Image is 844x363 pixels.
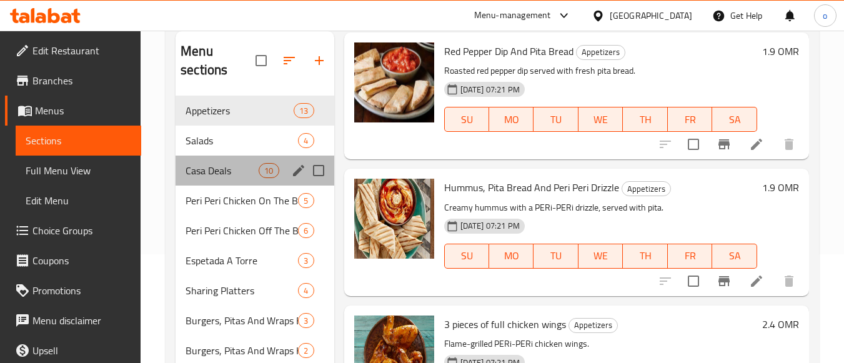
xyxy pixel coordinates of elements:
span: 4 [299,285,313,297]
span: SA [717,111,752,129]
span: WE [583,111,618,129]
span: 5 [299,195,313,207]
div: Menu-management [474,8,551,23]
span: TH [628,111,663,129]
div: [GEOGRAPHIC_DATA] [610,9,692,22]
button: edit [289,161,308,180]
button: FR [668,107,713,132]
button: Branch-specific-item [709,129,739,159]
a: Promotions [5,276,141,306]
span: Casa Deals [186,163,259,178]
a: Menus [5,96,141,126]
span: 2 [299,345,313,357]
span: SU [450,247,484,265]
div: Peri Peri Chicken On The Bone5 [176,186,334,216]
span: TU [539,247,573,265]
span: 3 [299,255,313,267]
button: delete [774,266,804,296]
span: [DATE] 07:21 PM [455,220,525,232]
img: Hummus, Pita Bread And Peri Peri Drizzle [354,179,434,259]
a: Edit Restaurant [5,36,141,66]
button: SU [444,107,489,132]
div: items [298,343,314,358]
span: TU [539,111,573,129]
a: Menu disclaimer [5,306,141,336]
span: MO [494,247,529,265]
span: Sort sections [274,46,304,76]
span: Choice Groups [32,223,131,238]
div: items [298,193,314,208]
div: items [294,103,314,118]
span: Coupons [32,253,131,268]
span: Promotions [32,283,131,298]
span: Appetizers [186,103,294,118]
span: Appetizers [622,182,670,196]
span: 13 [294,105,313,117]
span: Espetada A Torre [186,253,298,268]
div: Salads4 [176,126,334,156]
p: Flame-grilled PERi-PERi chicken wings. [444,336,757,352]
a: Branches [5,66,141,96]
span: Red Pepper Dip And Pita Bread [444,42,573,61]
div: Appetizers [568,318,618,333]
div: Appetizers [576,45,625,60]
button: TU [534,107,578,132]
div: items [298,283,314,298]
span: Menus [35,103,131,118]
span: 3 [299,315,313,327]
div: Burgers, Pitas And Wraps Build Your Own3 [176,306,334,336]
div: items [298,223,314,238]
span: FR [673,247,708,265]
div: Burgers, Pitas And Wraps Build Your Own [186,313,298,328]
span: Edit Restaurant [32,43,131,58]
a: Edit menu item [749,274,764,289]
button: Branch-specific-item [709,266,739,296]
a: Sections [16,126,141,156]
img: Red Pepper Dip And Pita Bread [354,42,434,122]
span: WE [583,247,618,265]
span: [DATE] 07:21 PM [455,84,525,96]
span: Select to update [680,131,707,157]
button: TH [623,244,668,269]
p: Roasted red pepper dip served with fresh pita bread. [444,63,757,79]
span: FR [673,111,708,129]
span: Peri Peri Chicken Off The Bone [186,223,298,238]
span: Peri Peri Chicken On The Bone [186,193,298,208]
div: Burgers, Pitas And Wraps Have It Our Way [186,343,298,358]
h2: Menu sections [181,42,255,79]
div: Espetada A Torre3 [176,246,334,276]
div: Appetizers [622,181,671,196]
span: 6 [299,225,313,237]
div: items [298,253,314,268]
h6: 2.4 OMR [762,316,799,333]
span: Edit Menu [26,193,131,208]
span: 4 [299,135,313,147]
button: delete [774,129,804,159]
span: Select all sections [248,47,274,74]
div: Peri Peri Chicken Off The Bone6 [176,216,334,246]
a: Edit menu item [749,137,764,152]
span: SA [717,247,752,265]
span: Appetizers [569,318,617,332]
span: SU [450,111,484,129]
a: Coupons [5,246,141,276]
span: Sharing Platters [186,283,298,298]
div: Sharing Platters4 [176,276,334,306]
span: Sections [26,133,131,148]
div: items [259,163,279,178]
button: TU [534,244,578,269]
a: Edit Menu [16,186,141,216]
button: MO [489,107,534,132]
span: TH [628,247,663,265]
span: MO [494,111,529,129]
button: Add section [304,46,334,76]
a: Choice Groups [5,216,141,246]
h6: 1.9 OMR [762,179,799,196]
button: MO [489,244,534,269]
